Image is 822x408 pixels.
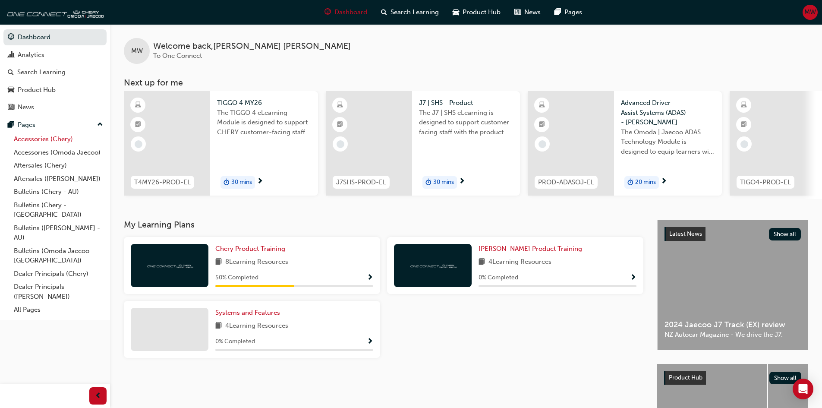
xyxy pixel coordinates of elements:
span: 4 Learning Resources [225,321,288,332]
span: 0 % Completed [479,273,518,283]
span: 0 % Completed [215,337,255,347]
span: MW [131,46,143,56]
a: Search Learning [3,64,107,80]
button: Show Progress [367,336,373,347]
a: Bulletins (Chery - AU) [10,185,107,199]
a: Systems and Features [215,308,283,318]
span: learningRecordVerb_NONE-icon [740,140,748,148]
div: Pages [18,120,35,130]
span: Product Hub [463,7,501,17]
button: Show Progress [630,272,636,283]
a: Dealer Principals ([PERSON_NAME]) [10,280,107,303]
a: Latest NewsShow all2024 Jaecoo J7 Track (EX) reviewNZ Autocar Magazine - We drive the J7. [657,220,808,350]
span: Show Progress [367,338,373,346]
a: Product Hub [3,82,107,98]
span: learningResourceType_ELEARNING-icon [539,100,545,111]
span: T4MY26-PROD-EL [134,177,191,187]
span: booktick-icon [337,119,343,130]
span: duration-icon [627,177,633,188]
span: duration-icon [224,177,230,188]
button: Pages [3,117,107,133]
h3: My Learning Plans [124,220,643,230]
span: 8 Learning Resources [225,257,288,268]
span: pages-icon [8,121,14,129]
a: All Pages [10,303,107,316]
div: News [18,102,34,112]
span: The Omoda | Jaecoo ADAS Technology Module is designed to equip learners with essential knowledge ... [621,127,715,157]
span: book-icon [215,321,222,332]
h3: Next up for me [110,78,822,88]
button: Show all [769,228,801,240]
span: Advanced Driver Assist Systems (ADAS) - [PERSON_NAME] [621,98,715,127]
span: The TIGGO 4 eLearning Module is designed to support CHERY customer-facing staff with the product ... [217,108,311,137]
a: Chery Product Training [215,244,289,254]
span: Product Hub [669,374,702,381]
a: Aftersales (Chery) [10,159,107,172]
span: learningResourceType_ELEARNING-icon [337,100,343,111]
a: Bulletins (Chery - [GEOGRAPHIC_DATA]) [10,199,107,221]
span: [PERSON_NAME] Product Training [479,245,582,253]
span: Search Learning [391,7,439,17]
span: Pages [564,7,582,17]
img: oneconnect [409,261,457,269]
span: TIGO4-PROD-EL [740,177,791,187]
span: car-icon [8,86,14,94]
a: Product HubShow all [664,371,801,385]
span: 4 Learning Resources [488,257,551,268]
span: pages-icon [554,7,561,18]
span: chart-icon [8,51,14,59]
span: booktick-icon [135,119,141,130]
span: prev-icon [95,391,101,402]
a: News [3,99,107,115]
span: 30 mins [433,177,454,187]
span: book-icon [479,257,485,268]
span: learningRecordVerb_NONE-icon [539,140,546,148]
span: NZ Autocar Magazine - We drive the J7. [665,330,801,340]
button: Show Progress [367,272,373,283]
a: PROD-ADASOJ-ELAdvanced Driver Assist Systems (ADAS) - [PERSON_NAME]The Omoda | Jaecoo ADAS Techno... [528,91,722,196]
span: up-icon [97,119,103,130]
span: booktick-icon [539,119,545,130]
span: search-icon [8,69,14,76]
span: The J7 | SHS eLearning is designed to support customer facing staff with the product and sales in... [419,108,513,137]
a: Bulletins (Omoda Jaecoo - [GEOGRAPHIC_DATA]) [10,244,107,267]
span: PROD-ADASOJ-EL [538,177,594,187]
span: news-icon [514,7,521,18]
div: Search Learning [17,67,66,77]
span: booktick-icon [741,119,747,130]
span: 2024 Jaecoo J7 Track (EX) review [665,320,801,330]
span: Dashboard [334,7,367,17]
span: guage-icon [8,34,14,41]
img: oneconnect [146,261,193,269]
a: car-iconProduct Hub [446,3,507,21]
button: Show all [769,372,802,384]
img: oneconnect [4,3,104,21]
a: Accessories (Chery) [10,133,107,146]
button: DashboardAnalyticsSearch LearningProduct HubNews [3,28,107,117]
span: MW [804,7,816,17]
a: Latest NewsShow all [665,227,801,241]
span: TIGGO 4 MY26 [217,98,311,108]
span: J7SHS-PROD-EL [336,177,386,187]
a: search-iconSearch Learning [374,3,446,21]
a: Bulletins ([PERSON_NAME] - AU) [10,221,107,244]
span: book-icon [215,257,222,268]
span: Show Progress [630,274,636,282]
span: guage-icon [324,7,331,18]
span: Chery Product Training [215,245,285,253]
a: Dealer Principals (Chery) [10,267,107,281]
span: Show Progress [367,274,373,282]
div: Analytics [18,50,44,60]
span: learningResourceType_ELEARNING-icon [135,100,141,111]
span: J7 | SHS - Product [419,98,513,108]
a: J7SHS-PROD-ELJ7 | SHS - ProductThe J7 | SHS eLearning is designed to support customer facing staf... [326,91,520,196]
span: search-icon [381,7,387,18]
span: next-icon [459,178,465,186]
span: Welcome back , [PERSON_NAME] [PERSON_NAME] [153,41,351,51]
a: [PERSON_NAME] Product Training [479,244,586,254]
div: Product Hub [18,85,56,95]
span: 50 % Completed [215,273,258,283]
span: next-icon [257,178,263,186]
